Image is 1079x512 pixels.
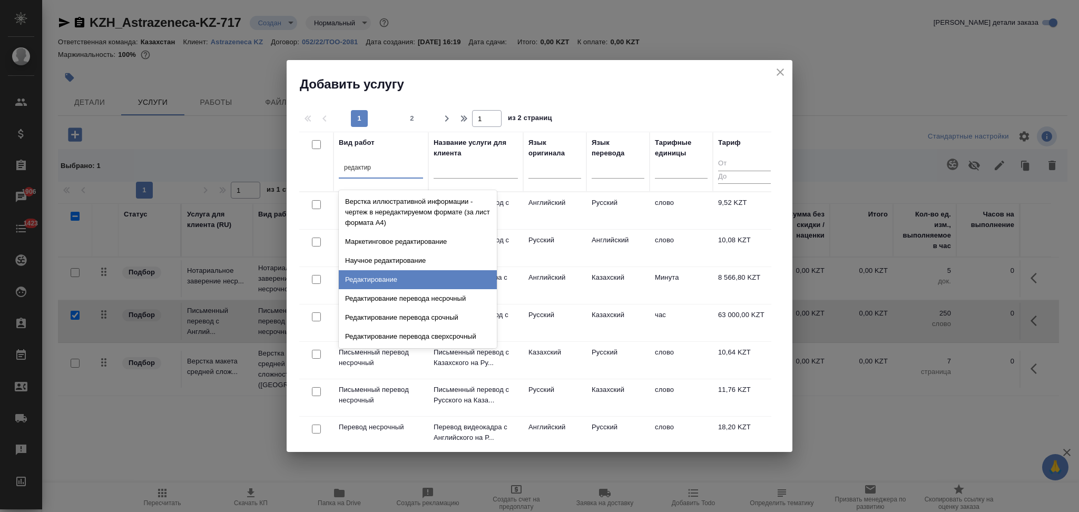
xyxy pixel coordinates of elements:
[523,192,586,229] td: Английский
[339,385,423,406] p: Письменный перевод несрочный
[404,113,420,124] span: 2
[434,385,518,406] p: Письменный перевод с Русского на Каза...
[339,289,497,308] div: Редактирование перевода несрочный
[523,304,586,341] td: Русский
[592,137,644,159] div: Язык перевода
[339,192,497,232] div: Верстка иллюстративной информации - чертеж в нередактируемом формате (за лист формата А4)
[434,137,518,159] div: Название услуги для клиента
[586,267,650,304] td: Казахский
[586,304,650,341] td: Казахский
[772,64,788,80] button: close
[650,379,713,416] td: слово
[528,137,581,159] div: Язык оригинала
[713,417,776,454] td: 18,20 KZT
[523,267,586,304] td: Английский
[586,192,650,229] td: Русский
[718,171,771,184] input: До
[523,230,586,267] td: Русский
[718,157,771,171] input: От
[713,230,776,267] td: 10,08 KZT
[339,327,497,346] div: Редактирование перевода сверхсрочный
[434,422,518,443] p: Перевод видеокадра с Английского на Р...
[713,267,776,304] td: 8 566,80 KZT
[339,137,375,148] div: Вид работ
[434,347,518,368] p: Письменный перевод с Казахского на Ру...
[713,342,776,379] td: 10,64 KZT
[339,422,423,432] p: Перевод несрочный
[650,342,713,379] td: слово
[404,110,420,127] button: 2
[339,251,497,270] div: Научное редактирование
[650,230,713,267] td: слово
[650,417,713,454] td: слово
[523,417,586,454] td: Английский
[300,76,792,93] h2: Добавить услугу
[586,417,650,454] td: Русский
[523,342,586,379] td: Казахский
[718,137,741,148] div: Тариф
[586,379,650,416] td: Казахский
[713,304,776,341] td: 63 000,00 KZT
[713,379,776,416] td: 11,76 KZT
[586,230,650,267] td: Английский
[713,192,776,229] td: 9,52 KZT
[339,347,423,368] p: Письменный перевод несрочный
[508,112,552,127] span: из 2 страниц
[650,192,713,229] td: слово
[650,304,713,341] td: час
[339,270,497,289] div: Редактирование
[586,342,650,379] td: Русский
[339,308,497,327] div: Редактирование перевода срочный
[650,267,713,304] td: Минута
[655,137,708,159] div: Тарифные единицы
[339,232,497,251] div: Маркетинговое редактирование
[523,379,586,416] td: Русский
